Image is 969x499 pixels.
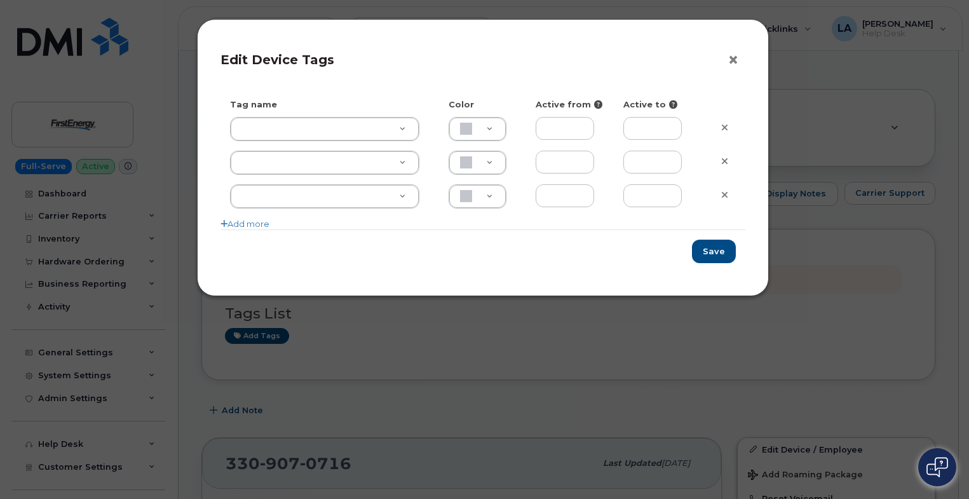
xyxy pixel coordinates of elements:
a: Add more [220,219,269,229]
h4: Edit Device Tags [220,52,745,67]
div: Active to [614,99,701,111]
div: Color [439,99,527,111]
div: Tag name [220,99,439,111]
img: Open chat [926,457,948,477]
button: × [728,51,745,70]
div: Active from [526,99,614,111]
button: Save [692,240,736,263]
i: Fill in to restrict tag activity to this date [669,100,677,109]
i: Fill in to restrict tag activity to this date [594,100,602,109]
